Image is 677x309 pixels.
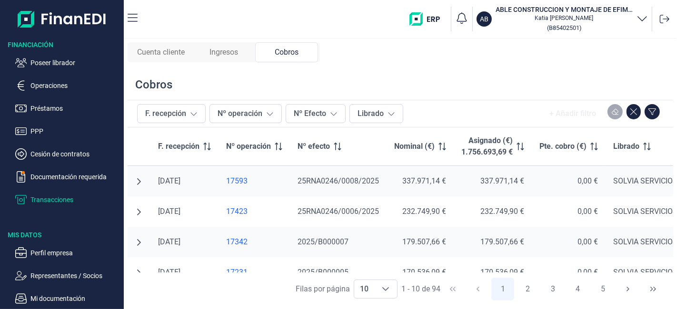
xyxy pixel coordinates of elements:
[158,268,211,277] div: [DATE]
[226,141,271,152] span: Nº operación
[468,135,513,146] p: Asignado (€)
[394,237,446,247] div: 179.507,66 €
[298,141,330,152] span: Nº efecto
[30,247,120,259] p: Perfil empresa
[467,278,489,300] button: Previous Page
[541,278,564,300] button: Page 3
[18,8,107,30] img: Logo de aplicación
[613,141,639,152] span: Librado
[255,42,318,62] div: Cobros
[642,278,665,300] button: Last Page
[15,126,120,137] button: PPP
[298,237,348,246] span: 2025/B000007
[158,141,199,152] span: F. recepción
[30,57,120,68] p: Poseer librador
[477,5,648,33] button: ABABLE CONSTRUCCION Y MONTAJE DE EFIMEROS SLKatia [PERSON_NAME](B85402501)
[394,176,446,186] div: 337.971,14 €
[158,176,211,186] div: [DATE]
[547,24,581,31] small: Copiar cif
[592,278,615,300] button: Page 5
[461,146,513,158] p: 1.756.693,69 €
[158,207,211,216] div: [DATE]
[30,194,120,205] p: Transacciones
[30,293,120,304] p: Mi documentación
[354,280,374,298] span: 10
[15,148,120,160] button: Cesión de contratos
[401,285,440,293] span: 1 - 10 de 94
[30,103,120,114] p: Préstamos
[409,12,447,26] img: erp
[135,208,143,216] button: undefined null
[461,176,524,186] div: 337.971,14 €
[567,278,589,300] button: Page 4
[226,176,282,186] a: 17593
[135,239,143,246] button: undefined null
[209,47,238,58] span: Ingresos
[15,103,120,114] button: Préstamos
[374,280,397,298] div: Choose
[226,237,282,247] a: 17342
[158,237,211,247] div: [DATE]
[298,207,379,216] span: 25RNA0246/0006/2025
[129,42,192,62] div: Cuenta cliente
[15,247,120,259] button: Perfil empresa
[539,141,587,152] span: Pte. cobro (€)
[226,207,282,216] a: 17423
[441,278,464,300] button: First Page
[135,77,172,92] div: Cobros
[394,141,435,152] span: Nominal (€)
[394,268,446,277] div: 170.536,09 €
[539,207,598,216] div: 0,00 €
[539,176,598,186] div: 0,00 €
[496,14,633,22] p: Katia [PERSON_NAME]
[30,171,120,183] p: Documentación requerida
[539,237,598,247] div: 0,00 €
[30,126,120,137] p: PPP
[296,283,350,295] div: Filas por página
[30,270,120,281] p: Representantes / Socios
[15,57,120,68] button: Poseer librador
[286,104,346,123] button: Nº Efecto
[517,278,539,300] button: Page 2
[539,268,598,277] div: 0,00 €
[394,207,446,216] div: 232.749,90 €
[480,14,488,24] p: AB
[491,278,514,300] button: Page 1
[15,171,120,183] button: Documentación requerida
[461,237,524,247] div: 179.507,66 €
[298,268,348,277] span: 2025/B000005
[30,80,120,91] p: Operaciones
[135,269,143,277] button: undefined null
[15,80,120,91] button: Operaciones
[617,278,639,300] button: Next Page
[137,104,206,123] button: F. recepción
[349,104,403,123] button: Librado
[226,268,282,277] a: 17231
[461,268,524,277] div: 170.536,09 €
[15,270,120,281] button: Representantes / Socios
[30,148,120,160] p: Cesión de contratos
[209,104,282,123] button: Nº operación
[496,5,633,14] h3: ABLE CONSTRUCCION Y MONTAJE DE EFIMEROS SL
[15,194,120,205] button: Transacciones
[192,42,255,62] div: Ingresos
[275,47,299,58] span: Cobros
[461,207,524,216] div: 232.749,90 €
[137,47,185,58] span: Cuenta cliente
[135,178,143,185] button: undefined null
[298,176,379,185] span: 25RNA0246/0008/2025
[15,293,120,304] button: Mi documentación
